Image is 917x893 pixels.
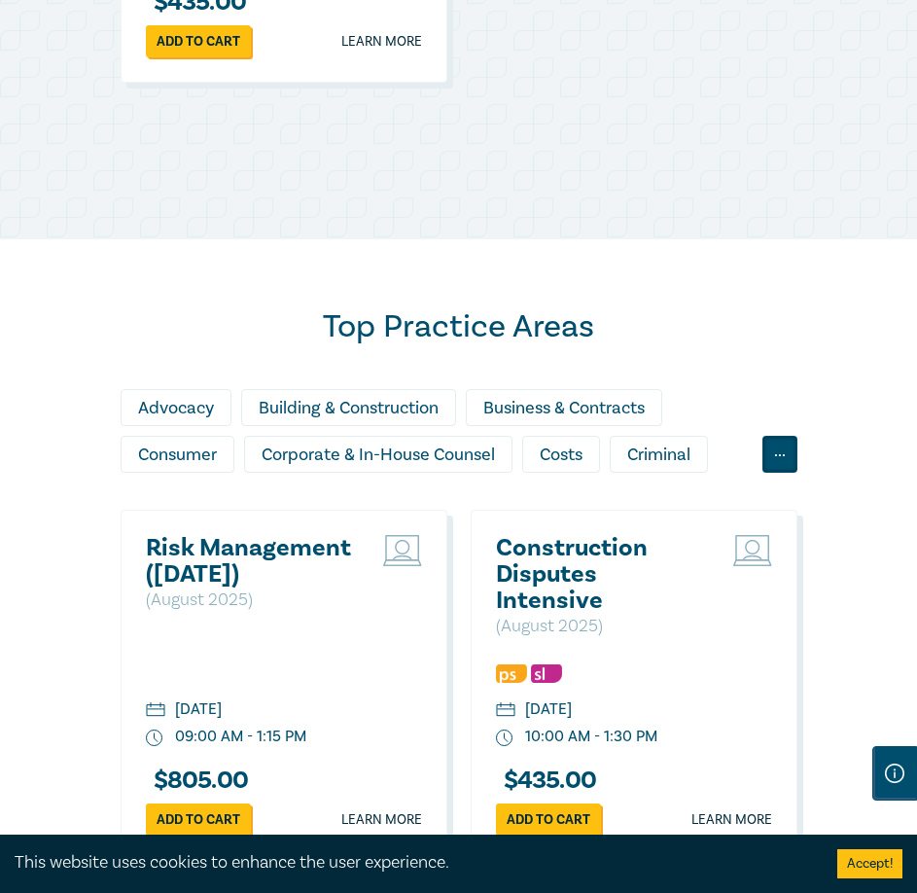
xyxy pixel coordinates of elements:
a: Risk Management ([DATE]) [146,535,355,588]
img: Live Stream [733,535,772,566]
img: Live Stream [383,535,422,566]
img: calendar [496,702,515,720]
img: Substantive Law [531,664,562,683]
p: ( August 2025 ) [496,614,705,639]
img: Professional Skills [496,664,527,683]
div: [DATE] [175,698,222,721]
div: Consumer [121,436,234,473]
a: Add to cart [146,804,251,836]
a: Construction Disputes Intensive [496,535,705,614]
h2: Top Practice Areas [121,307,797,346]
a: Add to cart [146,25,251,57]
div: Family [533,482,618,519]
a: Add to cart [496,804,601,836]
div: Business & Contracts [466,389,662,426]
div: 09:00 AM - 1:15 PM [175,726,306,748]
div: Costs [522,436,600,473]
div: 10:00 AM - 1:30 PM [525,726,657,748]
button: Accept cookies [837,849,902,878]
div: Employment & Workplace Relations [121,482,432,519]
h3: $ 435.00 [496,768,597,794]
a: Learn more [691,810,772,830]
div: Building & Construction [241,389,456,426]
div: Ethics [441,482,523,519]
div: Advocacy [121,389,231,426]
div: ... [762,436,797,473]
img: Information Icon [885,764,904,783]
a: Learn more [341,810,422,830]
h3: $ 805.00 [146,768,249,794]
img: calendar [146,702,165,720]
img: watch [146,730,163,747]
div: This website uses cookies to enhance the user experience. [15,850,808,875]
div: Corporate & In-House Counsel [244,436,512,473]
a: Learn more [341,32,422,52]
img: watch [496,730,513,747]
div: [DATE] [525,698,572,721]
p: ( August 2025 ) [146,588,355,613]
div: Criminal [610,436,708,473]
